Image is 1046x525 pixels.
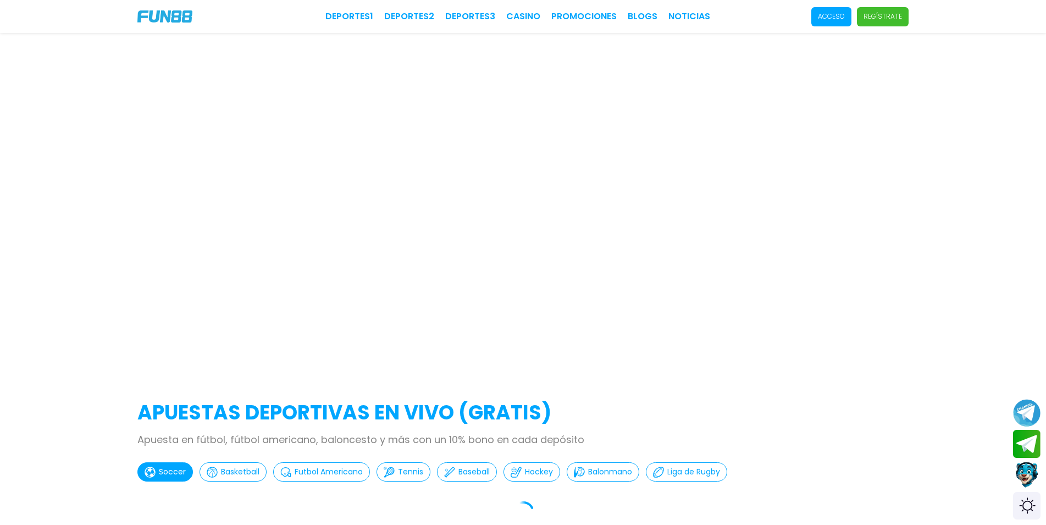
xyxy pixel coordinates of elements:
[221,466,259,478] p: Basketball
[864,12,902,21] p: Regístrate
[137,462,193,482] button: Soccer
[1013,461,1041,489] button: Contact customer service
[668,10,710,23] a: NOTICIAS
[200,462,267,482] button: Basketball
[818,12,845,21] p: Acceso
[159,466,186,478] p: Soccer
[1013,399,1041,427] button: Join telegram channel
[525,466,553,478] p: Hockey
[1013,430,1041,458] button: Join telegram
[567,462,639,482] button: Balonmano
[445,10,495,23] a: Deportes3
[667,466,720,478] p: Liga de Rugby
[137,398,909,428] h2: APUESTAS DEPORTIVAS EN VIVO (gratis)
[437,462,497,482] button: Baseball
[295,466,363,478] p: Futbol Americano
[503,462,560,482] button: Hockey
[458,466,490,478] p: Baseball
[137,432,909,447] p: Apuesta en fútbol, fútbol americano, baloncesto y más con un 10% bono en cada depósito
[551,10,617,23] a: Promociones
[506,10,540,23] a: CASINO
[273,462,370,482] button: Futbol Americano
[398,466,423,478] p: Tennis
[377,462,430,482] button: Tennis
[384,10,434,23] a: Deportes2
[137,10,192,23] img: Company Logo
[1013,492,1041,520] div: Switch theme
[646,462,727,482] button: Liga de Rugby
[588,466,632,478] p: Balonmano
[628,10,657,23] a: BLOGS
[325,10,373,23] a: Deportes1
